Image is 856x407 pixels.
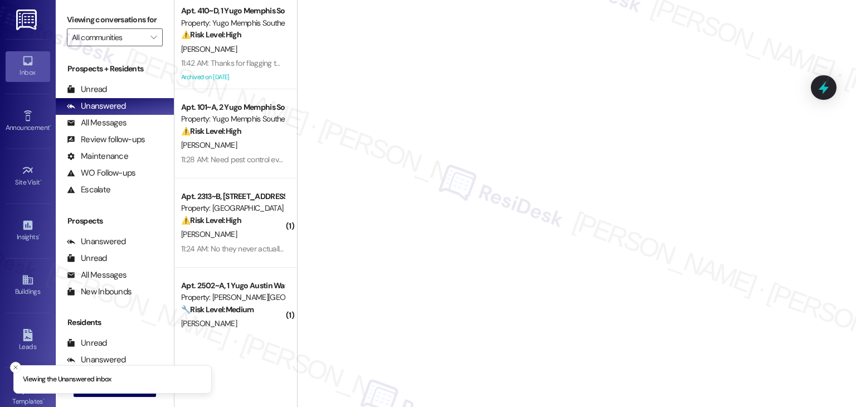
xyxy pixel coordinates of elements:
div: Residents [56,317,174,328]
div: Property: [PERSON_NAME][GEOGRAPHIC_DATA] [181,292,284,303]
div: Review follow-ups [67,134,145,146]
strong: ⚠️ Risk Level: High [181,215,241,225]
strong: ⚠️ Risk Level: High [181,30,241,40]
a: Insights • [6,216,50,246]
a: Inbox [6,51,50,81]
div: Apt. 410~D, 1 Yugo Memphis Southern [181,5,284,17]
i:  [150,33,157,42]
a: Site Visit • [6,161,50,191]
p: Viewing the Unanswered inbox [23,375,111,385]
div: Property: Yugo Memphis Southern [181,113,284,125]
div: Property: [GEOGRAPHIC_DATA] [181,202,284,214]
div: 11:42 AM: Thanks for flagging the site team. I have emailed them many times but they didn't respond [181,58,502,68]
a: Leads [6,326,50,356]
div: Apt. 2313~B, [STREET_ADDRESS] [181,191,284,202]
div: Apt. 2502~A, 1 Yugo Austin Waterloo [181,280,284,292]
div: New Inbounds [67,286,132,298]
span: [PERSON_NAME] [181,318,237,328]
div: All Messages [67,269,127,281]
div: Escalate [67,184,110,196]
span: • [40,177,42,185]
div: Prospects + Residents [56,63,174,75]
span: [PERSON_NAME] [181,44,237,54]
button: Close toast [10,362,21,373]
div: Prospects [56,215,174,227]
div: 11:28 AM: Need pest control every week.. Including in the cabinets [181,154,391,164]
div: Unanswered [67,100,126,112]
div: Unread [67,337,107,349]
span: [PERSON_NAME] [181,229,237,239]
span: • [38,231,40,239]
input: All communities [72,28,145,46]
strong: ⚠️ Risk Level: High [181,126,241,136]
span: • [50,122,51,130]
div: All Messages [67,117,127,129]
img: ResiDesk Logo [16,9,39,30]
div: Unread [67,253,107,264]
div: 11:24 AM: No they never actually came inside and completed the work order [181,244,426,254]
div: Maintenance [67,151,128,162]
div: Unanswered [67,354,126,366]
div: Unanswered [67,236,126,248]
span: • [43,396,45,404]
span: [PERSON_NAME] [181,140,237,150]
strong: 🔧 Risk Level: Medium [181,304,254,314]
div: Property: Yugo Memphis Southern [181,17,284,29]
div: Unread [67,84,107,95]
div: WO Follow-ups [67,167,135,179]
div: Archived on [DATE] [180,70,285,84]
label: Viewing conversations for [67,11,163,28]
a: Buildings [6,270,50,301]
div: Apt. 101~A, 2 Yugo Memphis Southern [181,101,284,113]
